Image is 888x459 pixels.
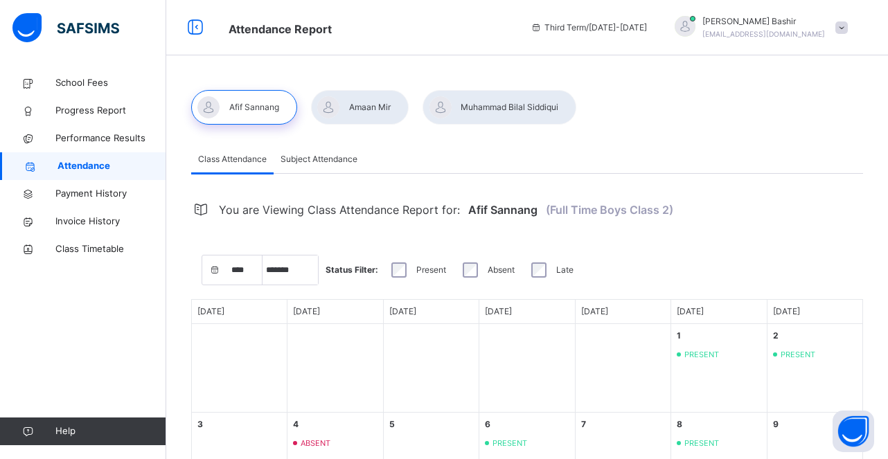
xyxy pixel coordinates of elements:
[767,324,863,413] div: Events for day 2
[55,132,166,145] span: Performance Results
[531,21,647,34] span: session/term information
[384,300,479,324] div: Day of Week
[55,76,166,90] span: School Fees
[12,13,119,42] img: safsims
[556,264,574,276] label: Late
[684,438,719,449] div: PRESENT
[326,264,378,276] span: Status Filter:
[479,324,575,413] div: Empty Day
[488,264,515,276] label: Absent
[197,418,203,431] div: 3
[767,300,863,324] div: Day of Week
[55,242,166,256] span: Class Timetable
[492,438,527,449] div: PRESENT
[677,330,681,342] div: 1
[416,264,446,276] label: Present
[684,349,719,361] div: PRESENT
[677,418,682,431] div: 8
[192,300,287,324] div: Day of Week
[198,153,267,165] span: Class Attendance
[773,418,779,431] div: 9
[468,195,538,225] span: Afif Sannang
[384,324,479,413] div: Empty Day
[671,324,767,413] div: Events for day 1
[546,195,673,225] span: (Full Time Boys Class 2)
[479,300,575,324] div: Day of Week
[55,187,166,201] span: Payment History
[287,300,383,324] div: Day of Week
[485,418,490,431] div: 6
[833,411,874,452] button: Open asap
[293,418,299,431] div: 4
[773,330,779,342] div: 2
[781,349,815,361] div: PRESENT
[219,195,460,225] span: You are Viewing Class Attendance Report for:
[229,22,332,36] span: Attendance Report
[389,418,395,431] div: 5
[281,153,357,165] span: Subject Attendance
[287,324,383,413] div: Empty Day
[55,424,166,438] span: Help
[55,215,166,228] span: Invoice History
[581,418,586,431] div: 7
[576,300,671,324] div: Day of Week
[702,30,825,38] span: [EMAIL_ADDRESS][DOMAIN_NAME]
[57,159,166,173] span: Attendance
[55,104,166,118] span: Progress Report
[661,15,855,40] div: HamidBashir
[702,15,825,28] span: [PERSON_NAME] Bashir
[301,438,330,449] div: ABSENT
[671,300,767,324] div: Day of Week
[576,324,671,413] div: Empty Day
[192,324,287,413] div: Empty Day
